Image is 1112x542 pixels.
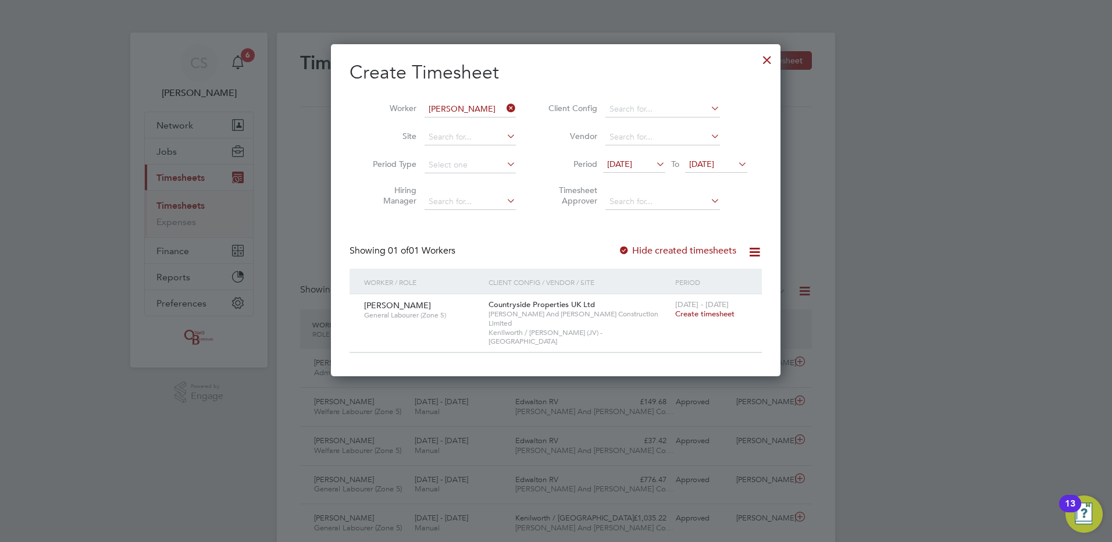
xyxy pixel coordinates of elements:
span: [PERSON_NAME] [364,300,431,311]
div: 13 [1065,504,1075,519]
div: Client Config / Vendor / Site [486,269,672,295]
input: Search for... [605,194,720,210]
input: Select one [425,157,516,173]
label: Timesheet Approver [545,185,597,206]
label: Vendor [545,131,597,141]
label: Hiring Manager [364,185,416,206]
label: Site [364,131,416,141]
input: Search for... [425,194,516,210]
div: Showing [350,245,458,257]
input: Search for... [425,101,516,117]
span: 01 Workers [388,245,455,256]
span: Countryside Properties UK Ltd [489,299,595,309]
span: Create timesheet [675,309,735,319]
span: [DATE] - [DATE] [675,299,729,309]
label: Period [545,159,597,169]
label: Client Config [545,103,597,113]
input: Search for... [605,129,720,145]
input: Search for... [605,101,720,117]
span: Kenilworth / [PERSON_NAME] (JV) - [GEOGRAPHIC_DATA] [489,328,669,346]
span: [DATE] [607,159,632,169]
label: Period Type [364,159,416,169]
button: Open Resource Center, 13 new notifications [1065,495,1103,533]
span: [PERSON_NAME] And [PERSON_NAME] Construction Limited [489,309,669,327]
div: Worker / Role [361,269,486,295]
label: Worker [364,103,416,113]
span: 01 of [388,245,409,256]
span: General Labourer (Zone 5) [364,311,480,320]
span: [DATE] [689,159,714,169]
h2: Create Timesheet [350,60,762,85]
span: To [668,156,683,172]
input: Search for... [425,129,516,145]
label: Hide created timesheets [618,245,736,256]
div: Period [672,269,750,295]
